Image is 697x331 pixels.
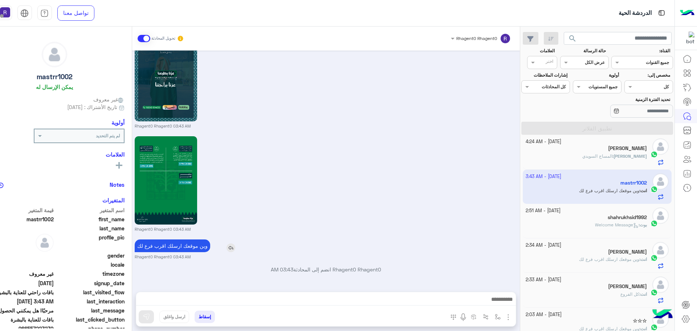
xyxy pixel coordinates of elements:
[135,239,210,252] p: 20/9/2025, 3:43 AM
[151,36,175,41] small: تحويل المحادثة
[521,122,673,135] button: تطبيق الفلاتر
[495,314,501,320] img: select flow
[471,314,477,320] img: create order
[55,206,125,214] span: اسم المتغير
[582,153,612,159] span: المساج السويدي
[608,283,647,290] h5: يمين محمد
[504,313,513,322] img: send attachment
[595,222,639,227] span: Welcome Message
[55,234,125,250] span: profile_pic
[20,9,29,17] img: tab
[522,72,567,78] label: إشارات الملاحظات
[111,119,125,126] h6: أولوية
[640,222,647,227] span: بوت
[652,138,669,155] img: defaultAdmin.png
[619,8,652,18] p: الدردشة الحية
[55,215,125,223] span: first_name
[102,197,125,203] h6: المتغيرات
[57,5,94,21] a: تواصل معنا
[651,324,658,331] img: WhatsApp
[37,73,73,81] h5: mastrr1002
[651,289,658,296] img: WhatsApp
[574,72,619,78] label: أولوية
[483,314,489,320] img: Trigger scenario
[526,311,562,318] small: [DATE] - 2:03 AM
[93,96,125,103] span: غير معروف
[55,279,125,287] span: signup_date
[55,261,125,269] span: locale
[612,153,647,159] b: :
[55,298,125,305] span: last_interaction
[456,36,497,41] span: Rhagent0 Rhagent0
[639,222,647,227] b: :
[657,8,666,17] img: tab
[652,242,669,258] img: defaultAdmin.png
[227,243,235,252] img: reply
[608,214,647,221] h5: shahrukhsid1992
[526,207,561,214] small: [DATE] - 2:51 AM
[608,249,647,255] h5: Khadi Khan
[652,207,669,224] img: defaultAdmin.png
[143,313,150,320] img: send message
[633,318,647,324] h5: ☆☆☆
[159,311,189,323] button: ارسل واغلق
[55,316,125,323] span: last_clicked_button
[37,5,52,21] a: tab
[55,288,125,296] span: last_visited_flow
[135,123,191,129] small: Rhagent0 Rhagent0 03:43 AM
[546,58,554,66] div: اختر
[625,72,670,78] label: مخصص إلى:
[135,266,517,273] p: Rhagent0 Rhagent0 انضم إلى المحادثة
[568,34,577,43] span: search
[42,42,67,67] img: defaultAdmin.png
[640,291,647,297] span: انت
[522,48,555,54] label: العلامات
[36,84,73,90] h6: يمكن الإرسال له
[612,48,670,54] label: القناة:
[67,103,117,111] span: تاريخ الأشتراك : [DATE]
[526,138,561,145] small: [DATE] - 4:24 AM
[135,226,191,232] small: Rhagent0 Rhagent0 03:43 AM
[135,254,191,260] small: Rhagent0 Rhagent0 03:43 AM
[639,291,647,297] b: :
[561,48,606,54] label: حالة الرسالة
[55,252,125,259] span: gender
[492,311,504,323] button: select flow
[55,270,125,278] span: timezone
[135,33,197,121] img: 2KfZhNmK2YjZhSDYp9mE2YjYt9mG2YotMDguanBn.jpg
[680,5,694,21] img: Logo
[468,311,480,323] button: create order
[681,32,694,45] img: 322853014244696
[36,234,54,252] img: defaultAdmin.png
[639,257,647,262] b: :
[526,276,561,283] small: [DATE] - 2:33 AM
[55,225,125,232] span: last_name
[614,153,647,159] span: [PERSON_NAME]
[451,314,456,320] img: make a call
[574,96,670,103] label: تحديد الفترة الزمنية
[135,136,197,225] img: 2KfZhNmK2YjZhSDYp9mE2YjYt9mG2YotMDMuanBn.jpg
[40,9,49,17] img: tab
[195,311,215,323] button: إسقاط
[651,254,658,262] img: WhatsApp
[480,311,492,323] button: Trigger scenario
[564,32,582,48] button: search
[640,257,647,262] span: انت
[96,133,120,138] b: لم يتم التحديد
[620,291,639,297] span: كل الفروع
[55,307,125,314] span: last_message
[459,313,468,322] img: send voice note
[110,181,125,188] h6: Notes
[271,266,293,273] span: 03:43 AM
[651,220,658,227] img: WhatsApp
[579,257,639,262] span: وين موقعك ارسلك اقرب فرع لك
[652,276,669,293] img: defaultAdmin.png
[526,242,561,249] small: [DATE] - 2:34 AM
[650,302,675,327] img: hulul-logo.png
[608,145,647,152] h5: محمد احمد
[651,151,658,158] img: WhatsApp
